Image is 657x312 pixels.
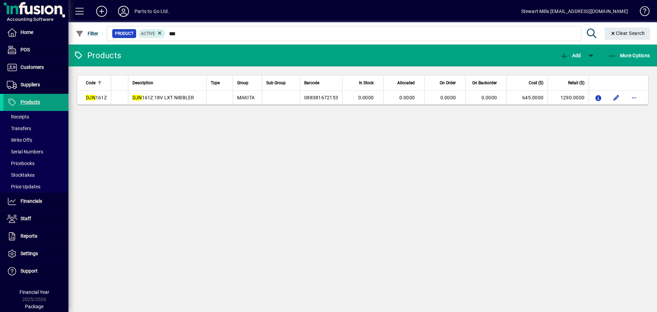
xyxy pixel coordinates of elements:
span: Product [115,30,133,37]
span: 161Z 18V LXT NIBBLER [132,95,194,100]
a: Financials [3,193,68,210]
div: Allocated [388,79,421,87]
span: Serial Numbers [7,149,43,154]
span: Settings [21,251,38,256]
span: Financial Year [20,289,49,295]
button: More options [629,92,640,103]
span: Type [211,79,220,87]
span: Financials [21,198,42,204]
span: Group [237,79,248,87]
span: Receipts [7,114,29,120]
span: Add [560,53,581,58]
span: Staff [21,216,31,221]
a: Pricebooks [3,158,68,169]
span: Retail ($) [568,79,584,87]
span: Cost ($) [529,79,543,87]
span: Filter [76,31,99,36]
a: Price Updates [3,181,68,192]
a: Serial Numbers [3,146,68,158]
a: Knowledge Base [635,1,648,24]
div: Type [211,79,229,87]
a: Receipts [3,111,68,123]
a: Stocktakes [3,169,68,181]
span: Description [132,79,153,87]
em: DJN [86,95,95,100]
div: Description [132,79,202,87]
div: On Order [429,79,462,87]
span: Pricebooks [7,161,35,166]
span: Clear Search [610,30,645,36]
span: 0.0000 [358,95,374,100]
span: 161Z [86,95,107,100]
span: Stocktakes [7,172,35,178]
span: Barcode [304,79,319,87]
button: More Options [607,49,652,62]
button: Clear [605,27,650,40]
div: Products [74,50,121,61]
span: In Stock [359,79,374,87]
span: Allocated [397,79,415,87]
button: Add [91,5,113,17]
a: Staff [3,210,68,227]
td: 645.0000 [506,91,547,104]
button: Add [558,49,582,62]
a: Settings [3,245,68,262]
a: Transfers [3,123,68,134]
span: On Order [440,79,456,87]
span: POS [21,47,30,52]
div: Group [237,79,258,87]
mat-chip: Activation Status: Active [138,29,166,38]
span: 088381672153 [304,95,338,100]
div: On Backorder [470,79,503,87]
div: Stewart Mills [EMAIL_ADDRESS][DOMAIN_NAME] [521,6,628,17]
span: On Backorder [472,79,497,87]
span: Sub Group [266,79,286,87]
div: In Stock [347,79,380,87]
div: Sub Group [266,79,296,87]
span: MAKITA [237,95,255,100]
button: Edit [611,92,622,103]
span: Suppliers [21,82,40,87]
span: Home [21,29,33,35]
em: DJN [132,95,142,100]
span: Write Offs [7,137,32,143]
div: Parts to Go Ltd. [134,6,169,17]
span: Active [141,31,155,36]
span: Support [21,268,38,274]
span: Code [86,79,95,87]
a: Write Offs [3,134,68,146]
a: Support [3,263,68,280]
div: Code [86,79,107,87]
span: Price Updates [7,184,40,189]
span: 0.0000 [481,95,497,100]
span: Transfers [7,126,31,131]
a: Suppliers [3,76,68,93]
span: Products [21,99,40,105]
span: Package [25,304,43,309]
a: Reports [3,228,68,245]
button: Profile [113,5,134,17]
a: Home [3,24,68,41]
button: Filter [74,27,100,40]
span: 0.0000 [399,95,415,100]
span: Customers [21,64,44,70]
div: Barcode [304,79,338,87]
span: Reports [21,233,37,239]
td: 1290.0000 [547,91,589,104]
span: 0.0000 [440,95,456,100]
span: More Options [608,53,650,58]
a: Customers [3,59,68,76]
a: POS [3,41,68,59]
